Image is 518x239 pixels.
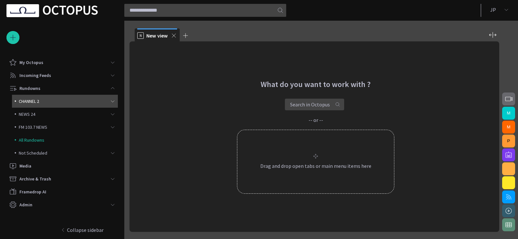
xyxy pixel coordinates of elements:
[19,124,111,130] p: FM 103.7 NEWS
[502,135,515,147] button: P
[135,28,180,41] div: NNew view
[19,163,31,169] p: Media
[19,201,32,208] p: Admin
[6,56,118,223] ul: main menu
[19,176,51,182] p: Archive & Trash
[6,4,98,17] img: Octopus News Room
[146,32,168,39] span: New view
[309,117,323,123] p: -- or --
[285,99,344,110] button: Search in Octopus
[261,80,371,89] h2: What do you want to work with ?
[137,32,144,39] p: N
[19,150,111,156] p: Not Scheduled
[490,6,496,14] p: J P
[19,59,43,66] p: My Octopus
[19,72,51,79] p: Incoming Feeds
[19,137,118,143] p: All Rundowns
[502,107,515,120] button: M
[19,85,40,92] p: Rundowns
[66,226,107,234] p: Collapse sidebar
[485,4,514,16] button: JP
[19,98,111,104] p: CHANNEL 2
[19,111,111,117] p: NEWS 24
[19,189,46,195] p: Framedrop AI
[9,223,114,236] button: Collapse sidebar
[502,121,515,134] button: M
